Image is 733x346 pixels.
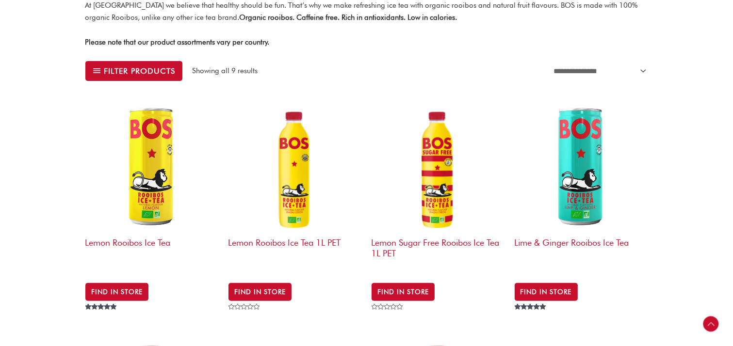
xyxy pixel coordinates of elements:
[192,65,258,77] p: Showing all 9 results
[240,13,457,22] strong: Organic rooibos. Caffeine free. Rich in antioxidants. Low in calories.
[372,233,505,270] h2: Lemon Sugar Free Rooibos Ice Tea 1L PET
[515,283,578,300] a: BUY IN STORE
[104,67,175,75] span: Filter products
[548,61,648,81] select: Shop order
[228,283,292,300] a: BUY IN STORE
[85,283,148,300] a: BUY IN STORE
[515,233,648,270] h2: Lime & Ginger Rooibos Ice Tea
[228,99,362,233] img: Bos Lemon Ice Tea
[85,99,219,233] img: EU_BOS_1L_Lemon
[85,233,219,270] h2: Lemon Rooibos Ice Tea
[372,99,505,274] a: Lemon Sugar Free Rooibos Ice Tea 1L PET
[372,99,505,233] img: Bos Lemon Ice Tea PET
[85,99,219,274] a: Lemon Rooibos Ice Tea
[515,304,548,332] span: Rated out of 5
[515,99,648,274] a: Lime & Ginger Rooibos Ice Tea
[228,99,362,274] a: Lemon Rooibos Ice Tea 1L PET
[515,99,648,233] img: EU_BOS_250ml_L&G
[85,61,183,81] button: Filter products
[372,283,435,300] a: Buy in Store
[228,233,362,270] h2: Lemon Rooibos Ice Tea 1L PET
[85,304,119,332] span: Rated out of 5
[85,38,270,47] strong: Please note that our product assortments vary per country.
